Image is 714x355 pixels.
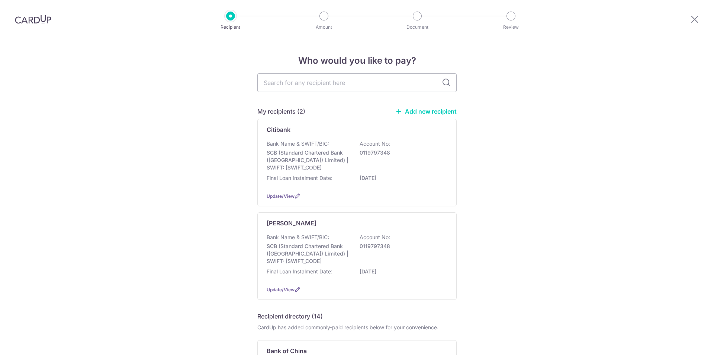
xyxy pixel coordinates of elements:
p: Amount [296,23,351,31]
a: Update/View [267,193,295,199]
a: Add new recipient [395,108,457,115]
img: CardUp [15,15,51,24]
input: Search for any recipient here [257,73,457,92]
iframe: Opens a widget where you can find more information [666,333,707,351]
p: [PERSON_NAME] [267,219,316,228]
h5: Recipient directory (14) [257,312,323,321]
p: Final Loan Instalment Date: [267,268,332,275]
p: [DATE] [360,174,443,182]
p: Final Loan Instalment Date: [267,174,332,182]
p: Bank Name & SWIFT/BIC: [267,234,329,241]
p: 0119797348 [360,243,443,250]
p: 0119797348 [360,149,443,156]
p: SCB (Standard Chartered Bank ([GEOGRAPHIC_DATA]) Limited) | SWIFT: [SWIFT_CODE] [267,243,350,265]
a: Update/View [267,287,295,292]
p: Bank Name & SWIFT/BIC: [267,140,329,148]
p: [DATE] [360,268,443,275]
p: SCB (Standard Chartered Bank ([GEOGRAPHIC_DATA]) Limited) | SWIFT: [SWIFT_CODE] [267,149,350,171]
p: Recipient [203,23,258,31]
h4: Who would you like to pay? [257,54,457,67]
div: CardUp has added commonly-paid recipients below for your convenience. [257,324,457,331]
p: Account No: [360,234,390,241]
p: Citibank [267,125,290,134]
p: Document [390,23,445,31]
p: Account No: [360,140,390,148]
h5: My recipients (2) [257,107,305,116]
p: Review [483,23,538,31]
